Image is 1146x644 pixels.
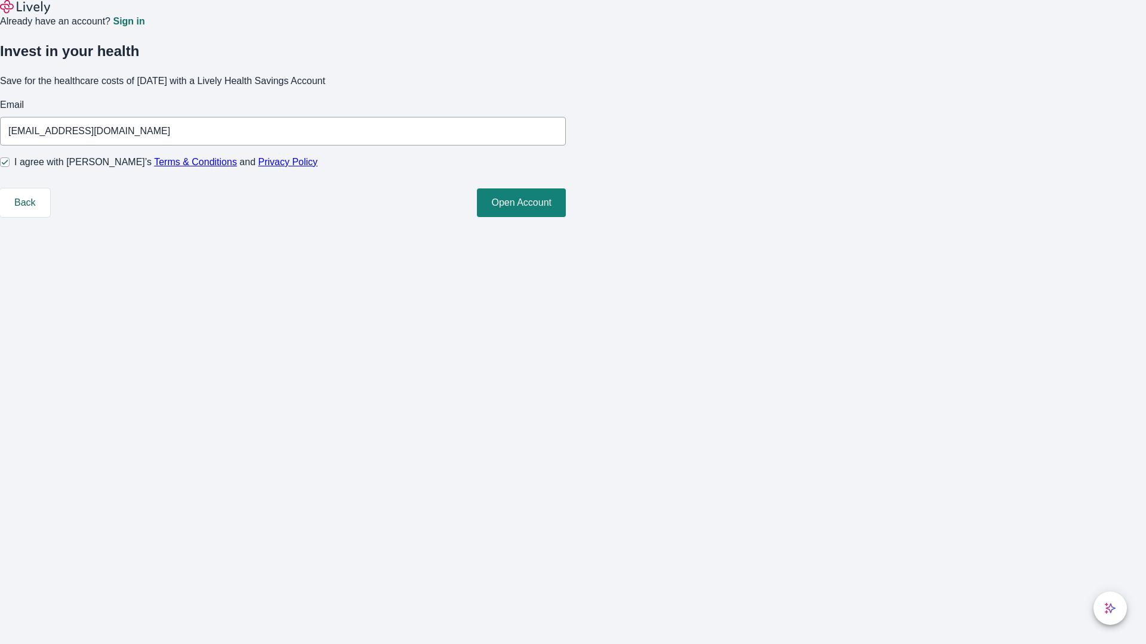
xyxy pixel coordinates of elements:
span: I agree with [PERSON_NAME]’s and [14,155,318,169]
button: Open Account [477,188,566,217]
button: chat [1093,592,1127,625]
svg: Lively AI Assistant [1104,602,1116,614]
a: Terms & Conditions [154,157,237,167]
a: Privacy Policy [258,157,318,167]
a: Sign in [113,17,144,26]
